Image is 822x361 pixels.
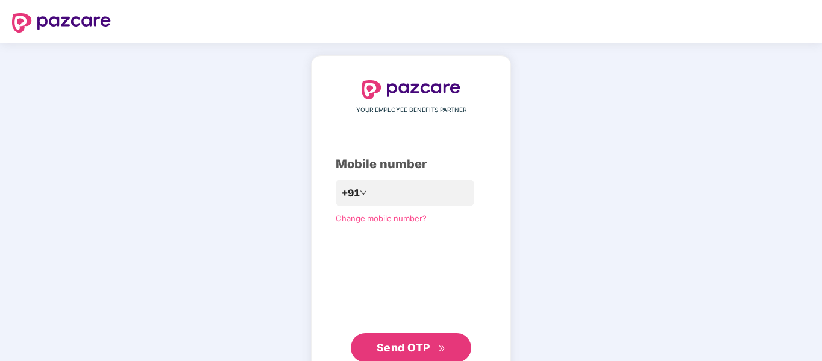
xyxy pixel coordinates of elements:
div: Mobile number [336,155,486,174]
img: logo [362,80,460,99]
img: logo [12,13,111,33]
span: +91 [342,186,360,201]
span: YOUR EMPLOYEE BENEFITS PARTNER [356,105,466,115]
span: double-right [438,345,446,353]
span: Send OTP [377,341,430,354]
span: down [360,189,367,196]
a: Change mobile number? [336,213,427,223]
